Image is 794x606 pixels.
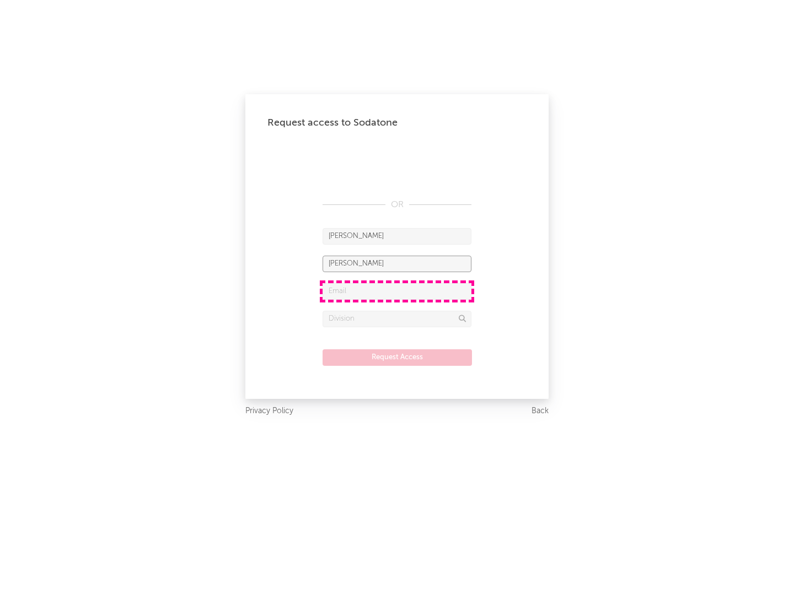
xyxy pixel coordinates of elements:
[267,116,527,129] div: Request access to Sodatone
[245,404,293,418] a: Privacy Policy
[532,404,549,418] a: Back
[323,198,471,212] div: OR
[323,349,472,366] button: Request Access
[323,228,471,245] input: First Name
[323,256,471,272] input: Last Name
[323,311,471,327] input: Division
[323,283,471,300] input: Email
